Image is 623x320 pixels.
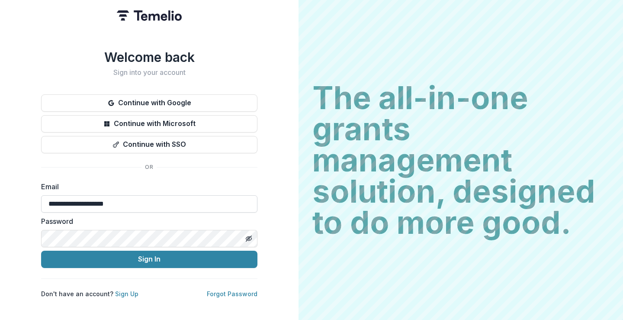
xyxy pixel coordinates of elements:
[41,49,257,65] h1: Welcome back
[41,68,257,77] h2: Sign into your account
[117,10,182,21] img: Temelio
[41,216,252,226] label: Password
[41,94,257,112] button: Continue with Google
[41,289,138,298] p: Don't have an account?
[41,136,257,153] button: Continue with SSO
[115,290,138,297] a: Sign Up
[41,115,257,133] button: Continue with Microsoft
[41,251,257,268] button: Sign In
[207,290,257,297] a: Forgot Password
[242,232,256,246] button: Toggle password visibility
[41,181,252,192] label: Email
